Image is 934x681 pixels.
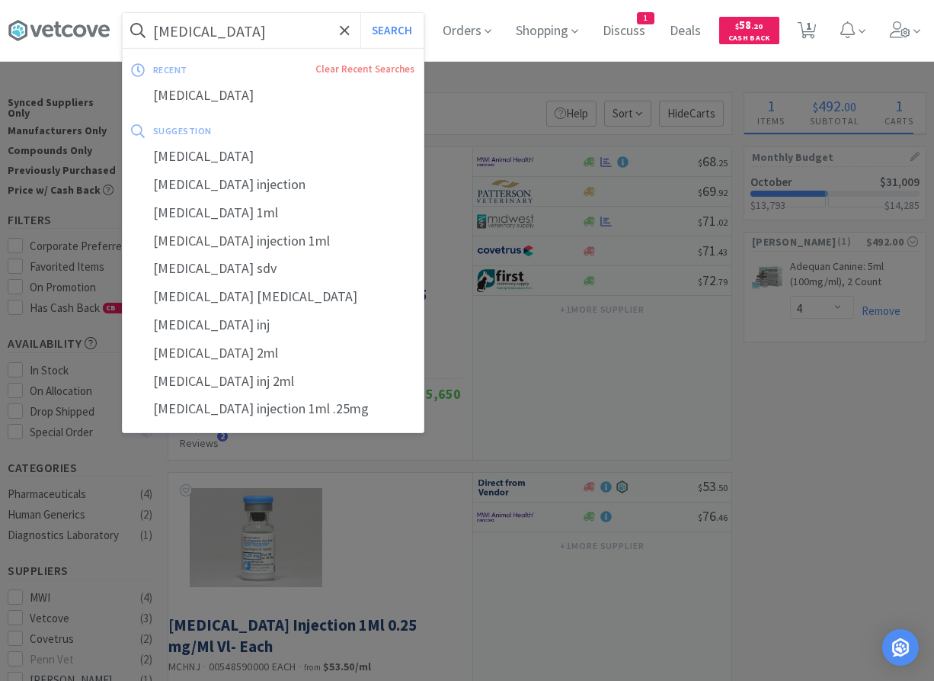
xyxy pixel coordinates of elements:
[123,227,424,255] div: [MEDICAL_DATA] injection 1ml
[123,171,424,199] div: [MEDICAL_DATA] injection
[123,143,424,171] div: [MEDICAL_DATA]
[315,63,414,75] a: Clear Recent Searches
[123,199,424,227] div: [MEDICAL_DATA] 1ml
[153,58,251,82] div: recent
[735,21,739,31] span: $
[360,13,424,48] button: Search
[123,395,424,423] div: [MEDICAL_DATA] injection 1ml .25mg
[123,255,424,283] div: [MEDICAL_DATA] sdv
[728,34,770,44] span: Cash Back
[664,24,707,38] a: Deals
[638,13,654,24] span: 1
[719,10,779,51] a: $58.20Cash Back
[792,26,823,40] a: 1
[123,339,424,368] div: [MEDICAL_DATA] 2ml
[123,82,424,110] div: [MEDICAL_DATA]
[123,311,424,339] div: [MEDICAL_DATA] inj
[123,283,424,311] div: [MEDICAL_DATA] [MEDICAL_DATA]
[597,24,651,38] a: Discuss1
[751,21,763,31] span: . 20
[735,18,763,32] span: 58
[123,13,424,48] input: Search by item, sku, manufacturer, ingredient, size...
[123,368,424,396] div: [MEDICAL_DATA] inj 2ml
[882,629,919,666] div: Open Intercom Messenger
[153,119,313,143] div: suggestion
